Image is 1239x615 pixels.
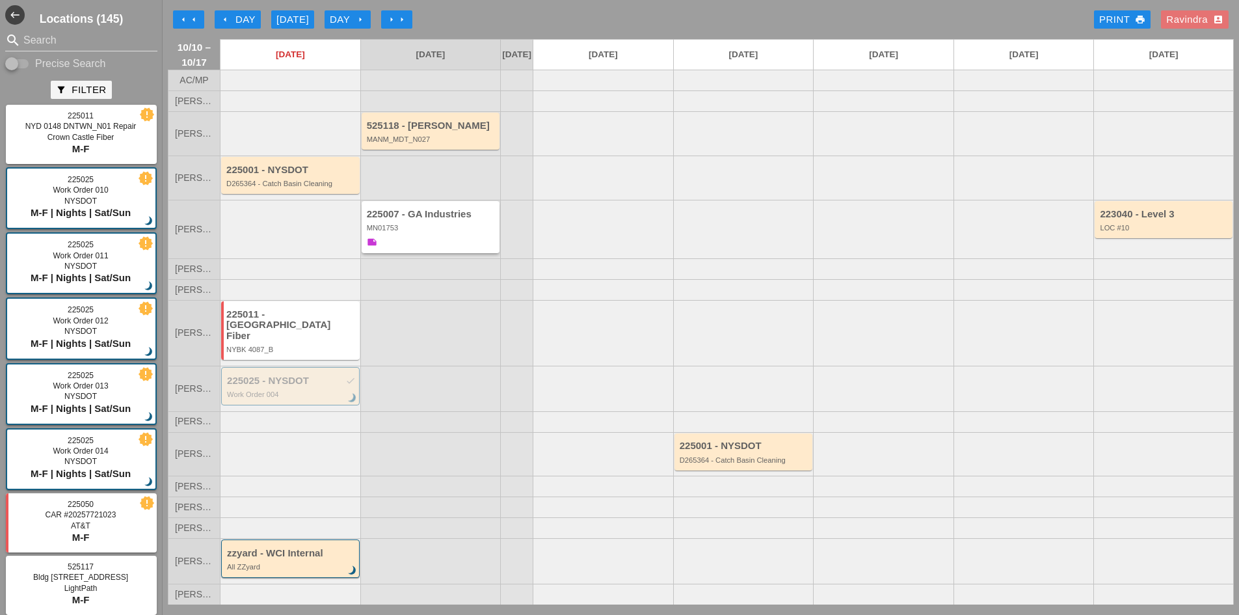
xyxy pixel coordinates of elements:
i: west [5,5,25,25]
span: 225025 [68,240,94,249]
i: brightness_3 [142,345,156,359]
a: [DATE] [674,40,814,70]
span: 225025 [68,436,94,445]
div: Work Order 004 [227,390,356,398]
span: [PERSON_NAME] [175,556,213,566]
span: NYSDOT [64,457,97,466]
span: M-F | Nights | Sat/Sun [31,338,131,349]
span: Work Order 013 [53,381,108,390]
span: M-F | Nights | Sat/Sun [31,403,131,414]
span: [PERSON_NAME] [175,417,213,426]
i: new_releases [140,303,152,314]
span: 225025 [68,371,94,380]
a: [DATE] [814,40,953,70]
span: Bldg [STREET_ADDRESS] [33,573,128,582]
span: NYSDOT [64,262,97,271]
div: D265364 - Catch Basin Cleaning [680,456,810,464]
button: Day [215,10,261,29]
div: 225025 - NYSDOT [227,376,356,387]
span: [PERSON_NAME] [175,482,213,491]
i: brightness_3 [142,279,156,294]
i: new_releases [140,238,152,249]
i: new_releases [141,497,153,509]
div: LOC #10 [1100,224,1229,232]
span: NYSDOT [64,197,97,206]
i: new_releases [141,109,153,120]
span: 225050 [68,500,94,509]
button: Day [325,10,371,29]
span: 525117 [68,562,94,571]
span: [PERSON_NAME] [175,384,213,394]
span: [PERSON_NAME] [175,328,213,338]
i: brightness_3 [345,391,360,405]
i: brightness_3 [142,214,156,228]
span: M-F | Nights | Sat/Sun [31,272,131,283]
label: Precise Search [35,57,106,70]
span: [PERSON_NAME] [175,590,213,599]
span: [PERSON_NAME] [175,502,213,512]
span: [PERSON_NAME] [175,264,213,274]
span: Work Order 014 [53,446,108,456]
span: AC/MP [180,75,208,85]
span: 225025 [68,305,94,314]
button: Move Back 1 Week [173,10,204,29]
i: arrow_right [355,14,366,25]
i: arrow_right [397,14,407,25]
div: Day [220,12,256,27]
i: brightness_3 [345,564,360,579]
span: [PERSON_NAME] [175,285,213,295]
span: AT&T [71,521,90,530]
span: M-F | Nights | Sat/Sun [31,468,131,479]
div: 225011 - [GEOGRAPHIC_DATA] Fiber [226,309,356,342]
i: print [1135,14,1145,25]
a: [DATE] [954,40,1094,70]
i: check [345,376,356,386]
span: [PERSON_NAME] [175,96,213,106]
a: [DATE] [501,40,533,70]
i: brightness_3 [142,410,156,424]
div: 223040 - Level 3 [1100,209,1229,220]
i: brightness_3 [142,475,156,489]
a: Print [1094,10,1151,29]
i: arrow_left [178,14,189,25]
span: Work Order 012 [53,316,108,325]
div: All ZZyard [227,563,356,571]
button: Filter [51,81,111,99]
button: Ravindra [1161,10,1229,29]
div: MANM_MDT_N027 [367,135,497,143]
span: NYSDOT [64,327,97,336]
span: 225011 [68,111,94,120]
span: Work Order 011 [53,251,108,260]
span: [PERSON_NAME] [175,225,213,234]
span: [PERSON_NAME] [175,523,213,533]
span: 225025 [68,175,94,184]
div: Ravindra [1166,12,1223,27]
i: note [367,237,377,247]
i: new_releases [140,172,152,184]
a: [DATE] [361,40,501,70]
div: 225001 - NYSDOT [680,441,810,452]
i: new_releases [140,433,152,445]
div: Print [1099,12,1145,27]
i: search [5,33,21,48]
i: arrow_left [189,14,199,25]
span: M-F [72,532,90,543]
div: Filter [56,83,106,98]
button: Shrink Sidebar [5,5,25,25]
span: LightPath [64,584,98,593]
span: [PERSON_NAME] [175,173,213,183]
button: Move Ahead 1 Week [381,10,412,29]
div: 225001 - NYSDOT [226,165,356,176]
a: [DATE] [220,40,360,70]
span: NYD 0148 DNTWN_N01 Repair [25,122,137,131]
div: 525118 - [PERSON_NAME] [367,120,497,131]
span: Crown Castle Fiber [47,133,114,142]
i: account_box [1213,14,1223,25]
div: zzyard - WCI Internal [227,548,356,559]
div: 225007 - GA Industries [367,209,497,220]
span: M-F [72,143,90,154]
div: MN01753 [367,224,497,232]
span: Work Order 010 [53,185,108,195]
i: filter_alt [56,85,66,95]
span: CAR #20257721023 [46,510,116,519]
